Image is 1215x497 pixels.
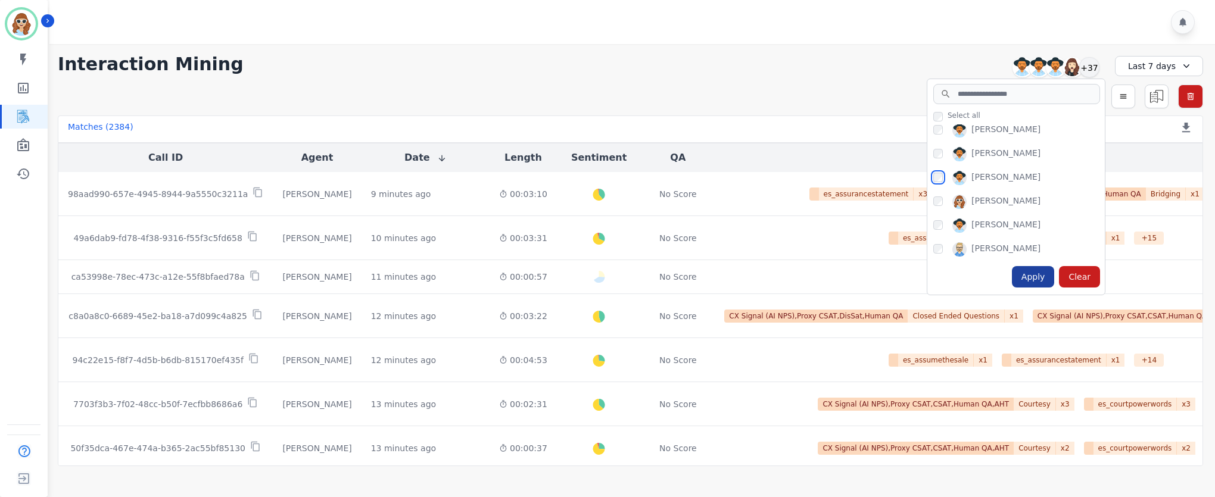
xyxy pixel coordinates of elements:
span: Closed Ended Questions [908,310,1005,323]
span: x 1 [1005,310,1023,323]
span: es_assurancestatement [819,187,914,201]
div: 9 minutes ago [371,188,431,200]
div: 00:00:37 [499,442,547,454]
span: x 3 [1056,398,1074,411]
div: Clear [1059,266,1100,287]
span: es_assurancestatement [1011,354,1107,367]
div: 00:04:53 [499,354,547,366]
div: [PERSON_NAME] [971,123,1040,137]
span: CX Signal (AI NPS),Proxy CSAT,DisSat,Human QA [724,310,908,323]
div: 00:02:31 [499,398,547,410]
div: [PERSON_NAME] [971,242,1040,257]
div: [PERSON_NAME] [971,147,1040,161]
div: [PERSON_NAME] [971,195,1040,209]
div: + 15 [1134,232,1164,245]
div: 00:00:57 [499,271,547,283]
div: [PERSON_NAME] [971,171,1040,185]
span: CX Signal (AI NPS),Proxy CSAT,CSAT,Human QA,AHT [818,398,1014,411]
button: Agent [301,151,334,165]
div: [PERSON_NAME] [282,354,351,366]
p: 94c22e15-f8f7-4d5b-b6db-815170ef435f [72,354,243,366]
p: ca53998e-78ec-473c-a12e-55f8bfaed78a [71,271,245,283]
div: Apply [1012,266,1055,287]
span: x 1 [974,354,992,367]
div: [PERSON_NAME] [971,218,1040,233]
p: 98aad990-657e-4945-8944-9a5550c3211a [68,188,248,200]
div: 12 minutes ago [371,310,436,322]
p: 49a6dab9-fd78-4f38-9316-f55f3c5fd658 [73,232,242,244]
div: [PERSON_NAME] [282,310,351,322]
div: [PERSON_NAME] [282,232,351,244]
div: 00:03:31 [499,232,547,244]
div: 13 minutes ago [371,398,436,410]
div: No Score [659,310,697,322]
span: es_assumethesale [898,354,974,367]
div: No Score [659,442,697,454]
span: CX Signal (AI NPS),Proxy CSAT,CSAT,Human QA,AHT [818,442,1014,455]
span: Courtesy [1014,398,1056,411]
h1: Interaction Mining [58,54,244,75]
div: No Score [659,271,697,283]
div: 13 minutes ago [371,442,436,454]
button: QA [670,151,686,165]
div: No Score [659,398,697,410]
div: 12 minutes ago [371,354,436,366]
div: Last 7 days [1115,56,1203,76]
span: Bridging [1146,187,1186,201]
button: Sentiment [571,151,627,165]
span: es_courtpowerwords [1093,442,1177,455]
button: Length [504,151,542,165]
span: x 2 [1056,442,1074,455]
div: [PERSON_NAME] [282,271,351,283]
div: + 14 [1134,354,1164,367]
span: es_courtpowerwords [1093,398,1177,411]
div: No Score [659,354,697,366]
div: 11 minutes ago [371,271,436,283]
button: Date [404,151,447,165]
span: x 1 [1186,187,1204,201]
span: x 1 [1107,232,1125,245]
span: x 1 [1107,354,1125,367]
div: +37 [1079,57,1099,77]
img: Bordered avatar [7,10,36,38]
div: 10 minutes ago [371,232,436,244]
div: Matches ( 2384 ) [68,121,133,137]
div: 00:03:10 [499,188,547,200]
div: No Score [659,188,697,200]
div: 00:03:22 [499,310,547,322]
div: [PERSON_NAME] [282,398,351,410]
div: [PERSON_NAME] [282,442,351,454]
span: Select all [948,111,980,120]
p: 7703f3b3-7f02-48cc-b50f-7ecfbb8686a6 [73,398,242,410]
div: No Score [659,232,697,244]
div: [PERSON_NAME] [282,188,351,200]
span: x 3 [1177,398,1195,411]
p: c8a0a8c0-6689-45e2-ba18-a7d099c4a825 [68,310,247,322]
span: es_assumethesale [898,232,974,245]
button: Call ID [148,151,183,165]
span: Courtesy [1014,442,1056,455]
span: x 3 [914,187,932,201]
p: 50f35dca-467e-474a-b365-2ac55bf85130 [70,442,245,454]
span: x 2 [1177,442,1195,455]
